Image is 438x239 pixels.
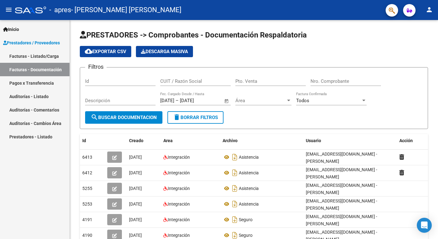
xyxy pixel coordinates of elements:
[239,170,259,175] span: Asistencia
[141,49,188,54] span: Descarga Masiva
[161,134,220,147] datatable-header-cell: Area
[3,26,19,33] span: Inicio
[417,218,432,233] div: Open Intercom Messenger
[239,233,253,238] span: Seguro
[399,138,413,143] span: Acción
[168,217,190,222] span: Integración
[306,198,377,211] span: [EMAIL_ADDRESS][DOMAIN_NAME] - [PERSON_NAME]
[235,98,286,103] span: Área
[49,3,71,17] span: - apres
[82,202,92,207] span: 5253
[168,186,190,191] span: Integración
[296,98,309,103] span: Todos
[306,183,377,195] span: [EMAIL_ADDRESS][DOMAIN_NAME] - [PERSON_NAME]
[129,155,142,160] span: [DATE]
[85,111,162,124] button: Buscar Documentacion
[180,98,210,103] input: Fecha fin
[5,6,12,13] mat-icon: menu
[306,167,377,179] span: [EMAIL_ADDRESS][DOMAIN_NAME] - [PERSON_NAME]
[136,46,193,57] button: Descarga Masiva
[231,152,239,162] i: Descargar documento
[91,113,98,121] mat-icon: search
[239,217,253,222] span: Seguro
[71,3,181,17] span: - [PERSON_NAME] [PERSON_NAME]
[168,202,190,207] span: Integración
[82,217,92,222] span: 4191
[231,183,239,193] i: Descargar documento
[306,152,377,164] span: [EMAIL_ADDRESS][DOMAIN_NAME] - [PERSON_NAME]
[231,215,239,225] i: Descargar documento
[85,49,126,54] span: Exportar CSV
[85,62,107,71] h3: Filtros
[176,98,179,103] span: –
[239,186,259,191] span: Asistencia
[129,138,143,143] span: Creado
[167,111,224,124] button: Borrar Filtros
[168,155,190,160] span: Integración
[82,186,92,191] span: 5255
[82,138,86,143] span: Id
[160,98,174,103] input: Fecha inicio
[129,233,142,238] span: [DATE]
[80,134,105,147] datatable-header-cell: Id
[223,138,238,143] span: Archivo
[168,233,190,238] span: Integración
[129,170,142,175] span: [DATE]
[168,170,190,175] span: Integración
[397,134,428,147] datatable-header-cell: Acción
[85,47,92,55] mat-icon: cloud_download
[80,31,307,39] span: PRESTADORES -> Comprobantes - Documentación Respaldatoria
[82,155,92,160] span: 6413
[223,97,230,105] button: Open calendar
[426,6,433,13] mat-icon: person
[231,199,239,209] i: Descargar documento
[220,134,303,147] datatable-header-cell: Archivo
[306,138,321,143] span: Usuario
[239,202,259,207] span: Asistencia
[82,233,92,238] span: 4190
[129,202,142,207] span: [DATE]
[306,214,377,226] span: [EMAIL_ADDRESS][DOMAIN_NAME] - [PERSON_NAME]
[82,170,92,175] span: 6412
[231,168,239,178] i: Descargar documento
[239,155,259,160] span: Asistencia
[91,115,157,120] span: Buscar Documentacion
[129,186,142,191] span: [DATE]
[127,134,161,147] datatable-header-cell: Creado
[136,46,193,57] app-download-masive: Descarga masiva de comprobantes (adjuntos)
[173,113,180,121] mat-icon: delete
[303,134,397,147] datatable-header-cell: Usuario
[173,115,218,120] span: Borrar Filtros
[80,46,131,57] button: Exportar CSV
[163,138,173,143] span: Area
[3,39,60,46] span: Prestadores / Proveedores
[129,217,142,222] span: [DATE]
